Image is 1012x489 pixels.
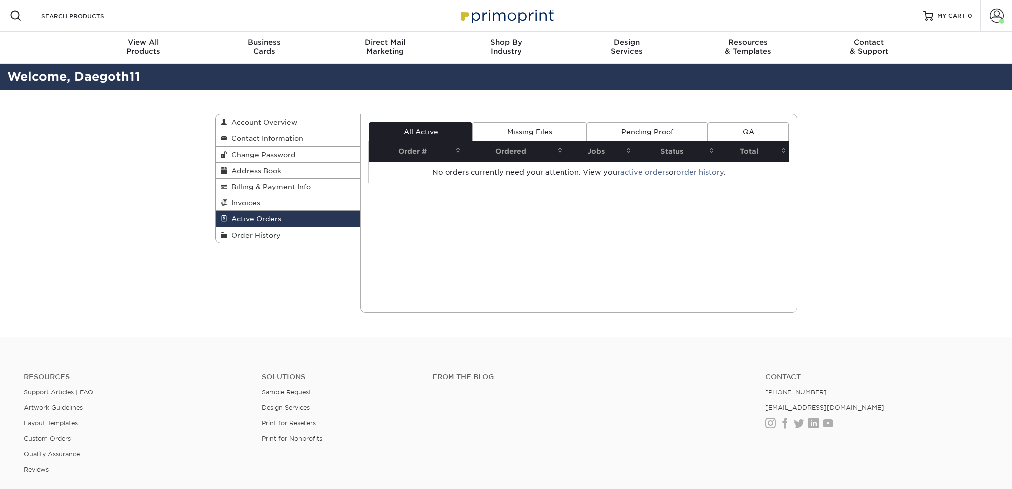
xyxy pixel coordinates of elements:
[2,459,85,486] iframe: Google Customer Reviews
[227,167,281,175] span: Address Book
[227,118,297,126] span: Account Overview
[708,122,788,141] a: QA
[216,163,361,179] a: Address Book
[687,32,808,64] a: Resources& Templates
[464,141,565,162] th: Ordered
[216,227,361,243] a: Order History
[24,450,80,458] a: Quality Assurance
[325,38,446,47] span: Direct Mail
[446,32,566,64] a: Shop ByIndustry
[204,38,325,56] div: Cards
[216,130,361,146] a: Contact Information
[227,199,260,207] span: Invoices
[676,168,724,176] a: order history
[325,32,446,64] a: Direct MailMarketing
[216,114,361,130] a: Account Overview
[83,32,204,64] a: View AllProducts
[24,373,247,381] h4: Resources
[717,141,788,162] th: Total
[808,38,929,47] span: Contact
[262,404,310,411] a: Design Services
[227,151,296,159] span: Change Password
[227,215,281,223] span: Active Orders
[765,373,988,381] a: Contact
[968,12,972,19] span: 0
[83,38,204,56] div: Products
[446,38,566,47] span: Shop By
[216,211,361,227] a: Active Orders
[566,32,687,64] a: DesignServices
[40,10,137,22] input: SEARCH PRODUCTS.....
[808,38,929,56] div: & Support
[262,435,322,442] a: Print for Nonprofits
[456,5,556,26] img: Primoprint
[587,122,708,141] a: Pending Proof
[565,141,634,162] th: Jobs
[432,373,738,381] h4: From the Blog
[634,141,717,162] th: Status
[566,38,687,47] span: Design
[24,419,78,427] a: Layout Templates
[227,134,303,142] span: Contact Information
[216,147,361,163] a: Change Password
[446,38,566,56] div: Industry
[262,419,316,427] a: Print for Resellers
[566,38,687,56] div: Services
[24,435,71,442] a: Custom Orders
[369,162,789,183] td: No orders currently need your attention. View your or .
[472,122,586,141] a: Missing Files
[369,122,472,141] a: All Active
[216,195,361,211] a: Invoices
[687,38,808,56] div: & Templates
[24,389,93,396] a: Support Articles | FAQ
[24,404,83,411] a: Artwork Guidelines
[262,389,311,396] a: Sample Request
[227,231,281,239] span: Order History
[620,168,669,176] a: active orders
[808,32,929,64] a: Contact& Support
[325,38,446,56] div: Marketing
[937,12,966,20] span: MY CART
[765,404,884,411] a: [EMAIL_ADDRESS][DOMAIN_NAME]
[765,389,827,396] a: [PHONE_NUMBER]
[204,38,325,47] span: Business
[83,38,204,47] span: View All
[227,183,311,191] span: Billing & Payment Info
[216,179,361,195] a: Billing & Payment Info
[204,32,325,64] a: BusinessCards
[369,141,464,162] th: Order #
[262,373,417,381] h4: Solutions
[687,38,808,47] span: Resources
